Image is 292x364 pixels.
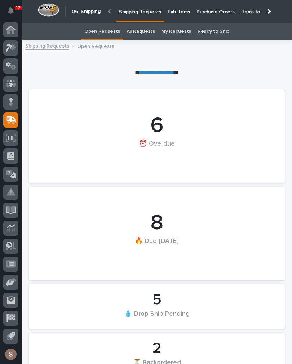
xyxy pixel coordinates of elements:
[9,7,18,19] div: Notifications12
[3,347,18,362] button: users-avatar
[127,23,155,40] a: All Requests
[41,291,273,309] div: 5
[16,5,21,10] p: 12
[41,210,273,236] div: 8
[41,139,273,162] div: ⏰ Overdue
[72,7,101,16] h2: 06. Shipping
[77,42,114,50] p: Open Requests
[41,113,273,139] div: 6
[3,3,18,18] button: Notifications
[41,339,273,358] div: 2
[198,23,229,40] a: Ready to Ship
[84,23,120,40] a: Open Requests
[41,237,273,259] div: 🔥 Due [DATE]
[38,3,59,17] img: Workspace Logo
[25,41,69,50] a: Shipping Requests
[161,23,191,40] a: My Requests
[41,310,273,325] div: 💧 Drop Ship Pending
